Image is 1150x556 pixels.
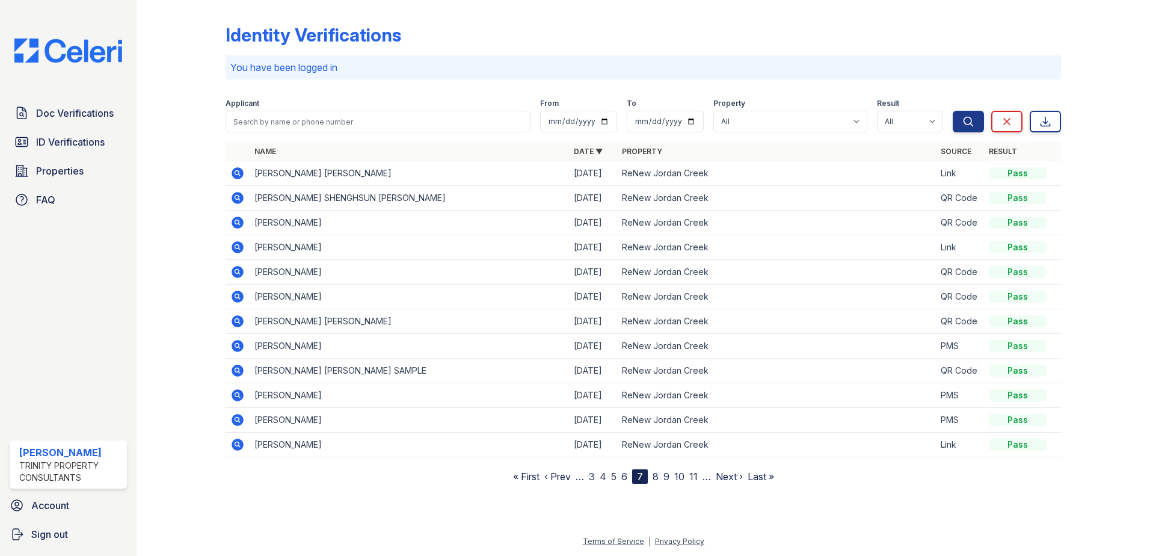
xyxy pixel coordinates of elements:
[569,433,617,457] td: [DATE]
[936,211,984,235] td: QR Code
[617,285,936,309] td: ReNew Jordan Creek
[569,383,617,408] td: [DATE]
[19,460,122,484] div: Trinity Property Consultants
[589,471,595,483] a: 3
[989,167,1047,179] div: Pass
[569,334,617,359] td: [DATE]
[617,186,936,211] td: ReNew Jordan Creek
[617,309,936,334] td: ReNew Jordan Creek
[1099,508,1138,544] iframe: chat widget
[569,260,617,285] td: [DATE]
[250,235,569,260] td: [PERSON_NAME]
[254,147,276,156] a: Name
[569,309,617,334] td: [DATE]
[617,235,936,260] td: ReNew Jordan Creek
[250,433,569,457] td: [PERSON_NAME]
[540,99,559,108] label: From
[10,159,127,183] a: Properties
[989,241,1047,253] div: Pass
[611,471,617,483] a: 5
[989,217,1047,229] div: Pass
[989,340,1047,352] div: Pass
[989,147,1017,156] a: Result
[36,106,114,120] span: Doc Verifications
[989,266,1047,278] div: Pass
[748,471,774,483] a: Last »
[569,235,617,260] td: [DATE]
[250,359,569,383] td: [PERSON_NAME] [PERSON_NAME] SAMPLE
[250,211,569,235] td: [PERSON_NAME]
[936,383,984,408] td: PMS
[250,408,569,433] td: [PERSON_NAME]
[703,469,711,484] span: …
[621,471,627,483] a: 6
[10,101,127,125] a: Doc Verifications
[569,161,617,186] td: [DATE]
[648,537,651,546] div: |
[569,186,617,211] td: [DATE]
[941,147,971,156] a: Source
[250,186,569,211] td: [PERSON_NAME] SHENGHSUN [PERSON_NAME]
[936,408,984,433] td: PMS
[617,260,936,285] td: ReNew Jordan Creek
[936,433,984,457] td: Link
[250,260,569,285] td: [PERSON_NAME]
[617,211,936,235] td: ReNew Jordan Creek
[713,99,745,108] label: Property
[250,285,569,309] td: [PERSON_NAME]
[617,161,936,186] td: ReNew Jordan Creek
[250,161,569,186] td: [PERSON_NAME] [PERSON_NAME]
[36,193,55,207] span: FAQ
[653,471,659,483] a: 8
[250,383,569,408] td: [PERSON_NAME]
[5,39,132,63] img: CE_Logo_Blue-a8612792a0a2168367f1c8372b55b34899dd931a85d93a1a3d3e32e68fde9ad4.png
[617,408,936,433] td: ReNew Jordan Creek
[574,147,603,156] a: Date ▼
[989,365,1047,377] div: Pass
[936,309,984,334] td: QR Code
[250,334,569,359] td: [PERSON_NAME]
[5,493,132,517] a: Account
[569,211,617,235] td: [DATE]
[569,408,617,433] td: [DATE]
[936,235,984,260] td: Link
[576,469,584,484] span: …
[5,522,132,546] a: Sign out
[989,315,1047,327] div: Pass
[989,291,1047,303] div: Pass
[600,471,606,483] a: 4
[569,359,617,383] td: [DATE]
[627,99,636,108] label: To
[989,414,1047,426] div: Pass
[877,99,899,108] label: Result
[936,161,984,186] td: Link
[989,389,1047,401] div: Pass
[544,471,571,483] a: ‹ Prev
[250,309,569,334] td: [PERSON_NAME] [PERSON_NAME]
[583,537,644,546] a: Terms of Service
[716,471,743,483] a: Next ›
[936,334,984,359] td: PMS
[31,498,69,513] span: Account
[19,445,122,460] div: [PERSON_NAME]
[226,99,259,108] label: Applicant
[226,24,401,46] div: Identity Verifications
[632,469,648,484] div: 7
[513,471,540,483] a: « First
[663,471,669,483] a: 9
[989,192,1047,204] div: Pass
[226,111,530,132] input: Search by name or phone number
[655,537,704,546] a: Privacy Policy
[36,135,105,149] span: ID Verifications
[936,359,984,383] td: QR Code
[689,471,698,483] a: 11
[617,383,936,408] td: ReNew Jordan Creek
[31,527,68,542] span: Sign out
[10,130,127,154] a: ID Verifications
[569,285,617,309] td: [DATE]
[617,334,936,359] td: ReNew Jordan Creek
[989,439,1047,451] div: Pass
[936,186,984,211] td: QR Code
[622,147,662,156] a: Property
